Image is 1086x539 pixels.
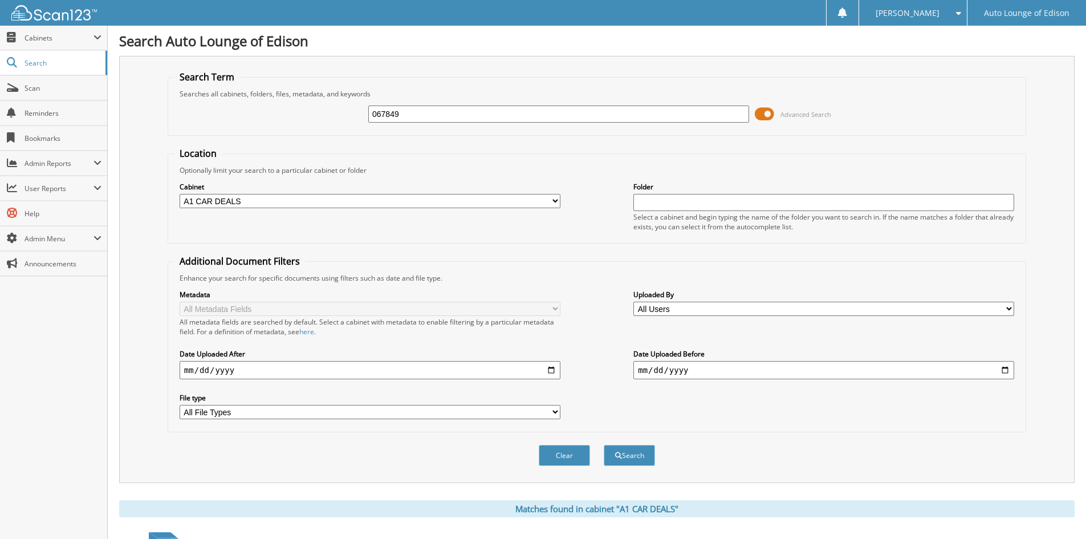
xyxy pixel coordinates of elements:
[180,361,560,379] input: start
[633,290,1014,299] label: Uploaded By
[633,182,1014,192] label: Folder
[119,31,1075,50] h1: Search Auto Lounge of Edison
[984,10,1069,17] span: Auto Lounge of Edison
[604,445,655,466] button: Search
[25,234,93,244] span: Admin Menu
[180,290,560,299] label: Metadata
[11,5,97,21] img: scan123-logo-white.svg
[180,182,560,192] label: Cabinet
[180,393,560,403] label: File type
[174,71,240,83] legend: Search Term
[25,83,101,93] span: Scan
[174,273,1020,283] div: Enhance your search for specific documents using filters such as date and file type.
[174,255,306,268] legend: Additional Document Filters
[119,500,1075,517] div: Matches found in cabinet "A1 CAR DEALS"
[633,349,1014,359] label: Date Uploaded Before
[539,445,590,466] button: Clear
[25,108,101,118] span: Reminders
[25,159,93,168] span: Admin Reports
[25,184,93,193] span: User Reports
[25,259,101,269] span: Announcements
[180,349,560,359] label: Date Uploaded After
[25,209,101,218] span: Help
[633,361,1014,379] input: end
[25,133,101,143] span: Bookmarks
[25,33,93,43] span: Cabinets
[174,147,222,160] legend: Location
[174,89,1020,99] div: Searches all cabinets, folders, files, metadata, and keywords
[780,110,831,119] span: Advanced Search
[299,327,314,337] a: here
[633,212,1014,232] div: Select a cabinet and begin typing the name of the folder you want to search in. If the name match...
[876,10,939,17] span: [PERSON_NAME]
[174,165,1020,175] div: Optionally limit your search to a particular cabinet or folder
[180,317,560,337] div: All metadata fields are searched by default. Select a cabinet with metadata to enable filtering b...
[25,58,100,68] span: Search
